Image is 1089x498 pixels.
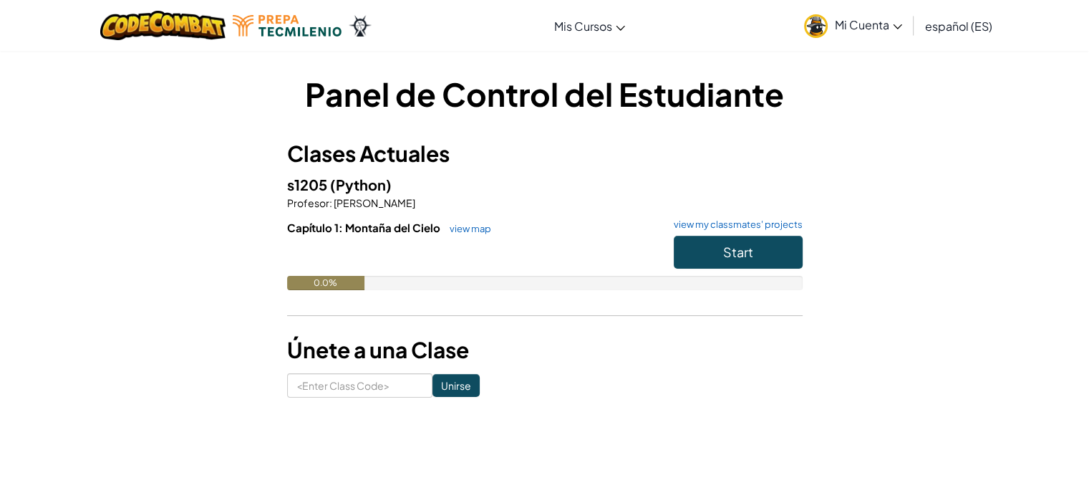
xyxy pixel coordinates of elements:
a: español (ES) [918,6,1000,45]
img: Tecmilenio logo [233,15,342,37]
span: : [329,196,332,209]
input: Unirse [432,374,480,397]
a: view map [442,223,491,234]
input: <Enter Class Code> [287,373,432,398]
span: Profesor [287,196,329,209]
a: Mis Cursos [547,6,632,45]
h3: Únete a una Clase [287,334,803,366]
img: avatar [804,14,828,38]
span: (Python) [330,176,392,193]
h1: Panel de Control del Estudiante [287,72,803,116]
a: view my classmates' projects [667,220,803,229]
div: 0.0% [287,276,364,290]
button: Start [674,236,803,269]
span: Capítulo 1: Montaña del Cielo [287,221,442,234]
img: Ozaria [349,15,372,37]
span: s1205 [287,176,330,193]
h3: Clases Actuales [287,138,803,170]
span: Mi Cuenta [835,17,902,32]
span: Mis Cursos [554,19,612,34]
span: español (ES) [925,19,992,34]
img: CodeCombat logo [100,11,226,40]
span: Start [723,244,753,260]
a: Mi Cuenta [797,3,909,48]
span: [PERSON_NAME] [332,196,415,209]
